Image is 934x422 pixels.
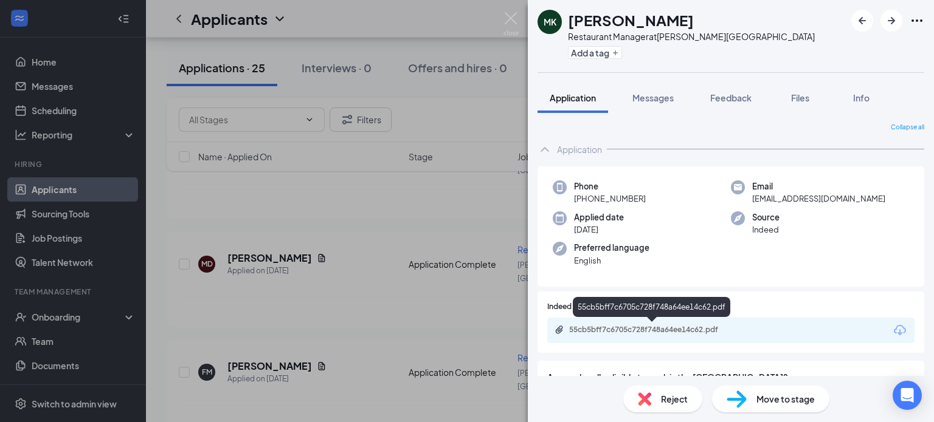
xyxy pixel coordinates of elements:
[756,392,815,406] span: Move to stage
[910,13,924,28] svg: Ellipses
[574,242,649,254] span: Preferred language
[851,10,873,32] button: ArrowLeftNew
[555,325,752,336] a: Paperclip55cb5bff7c6705c728f748a64ee14c62.pdf
[574,223,624,236] span: [DATE]
[555,325,564,335] svg: Paperclip
[568,46,622,59] button: PlusAdd a tag
[568,30,815,43] div: Restaurant Manager at [PERSON_NAME][GEOGRAPHIC_DATA]
[574,211,624,223] span: Applied date
[752,211,780,223] span: Source
[574,180,646,192] span: Phone
[855,13,870,28] svg: ArrowLeftNew
[891,123,924,132] span: Collapse all
[568,10,694,30] h1: [PERSON_NAME]
[547,301,601,313] span: Indeed Resume
[791,92,809,103] span: Files
[752,180,885,192] span: Email
[550,92,596,103] span: Application
[612,49,619,56] svg: Plus
[632,92,674,103] span: Messages
[884,13,899,28] svg: ArrowRight
[569,325,739,335] div: 55cb5bff7c6705c728f748a64ee14c62.pdf
[574,192,646,205] span: [PHONE_NUMBER]
[752,223,780,236] span: Indeed
[574,254,649,267] span: English
[547,370,915,384] span: Are you legally eligible to work in the [GEOGRAPHIC_DATA]?
[853,92,870,103] span: Info
[538,142,552,157] svg: ChevronUp
[893,323,907,338] svg: Download
[893,381,922,410] div: Open Intercom Messenger
[661,392,688,406] span: Reject
[880,10,902,32] button: ArrowRight
[544,16,556,28] div: MK
[752,192,885,205] span: [EMAIL_ADDRESS][DOMAIN_NAME]
[573,297,730,317] div: 55cb5bff7c6705c728f748a64ee14c62.pdf
[557,143,602,155] div: Application
[710,92,752,103] span: Feedback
